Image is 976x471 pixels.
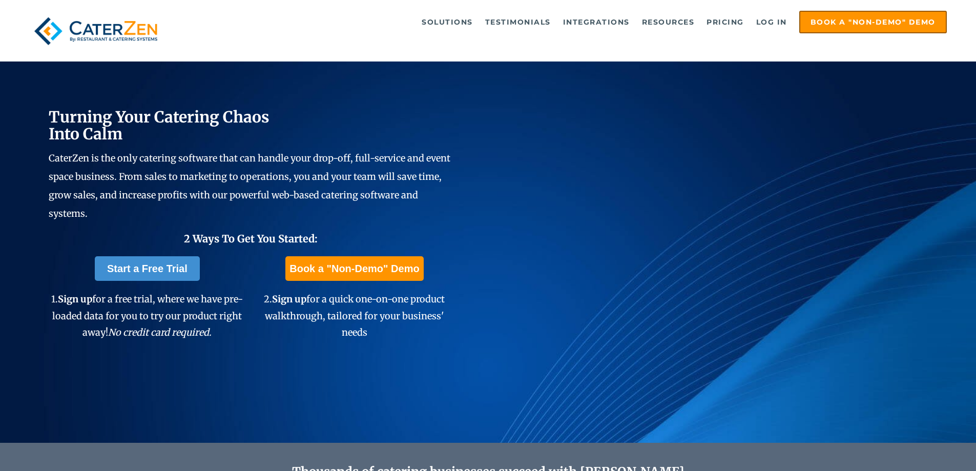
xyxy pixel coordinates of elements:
a: Start a Free Trial [95,256,200,281]
a: Solutions [417,12,478,32]
span: CaterZen is the only catering software that can handle your drop-off, full-service and event spac... [49,152,450,219]
span: Sign up [272,293,306,305]
span: Sign up [58,293,92,305]
a: Log in [751,12,792,32]
a: Book a "Non-Demo" Demo [285,256,423,281]
span: 2. for a quick one-on-one product walkthrough, tailored for your business' needs [264,293,445,338]
a: Integrations [558,12,635,32]
span: 1. for a free trial, where we have pre-loaded data for you to try our product right away! [51,293,243,338]
a: Testimonials [480,12,556,32]
a: Pricing [701,12,749,32]
em: No credit card required. [108,326,212,338]
img: caterzen [29,11,162,51]
span: Turning Your Catering Chaos Into Calm [49,107,269,144]
a: Resources [637,12,700,32]
div: Navigation Menu [186,11,947,33]
span: 2 Ways To Get You Started: [184,232,318,245]
a: Book a "Non-Demo" Demo [799,11,947,33]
